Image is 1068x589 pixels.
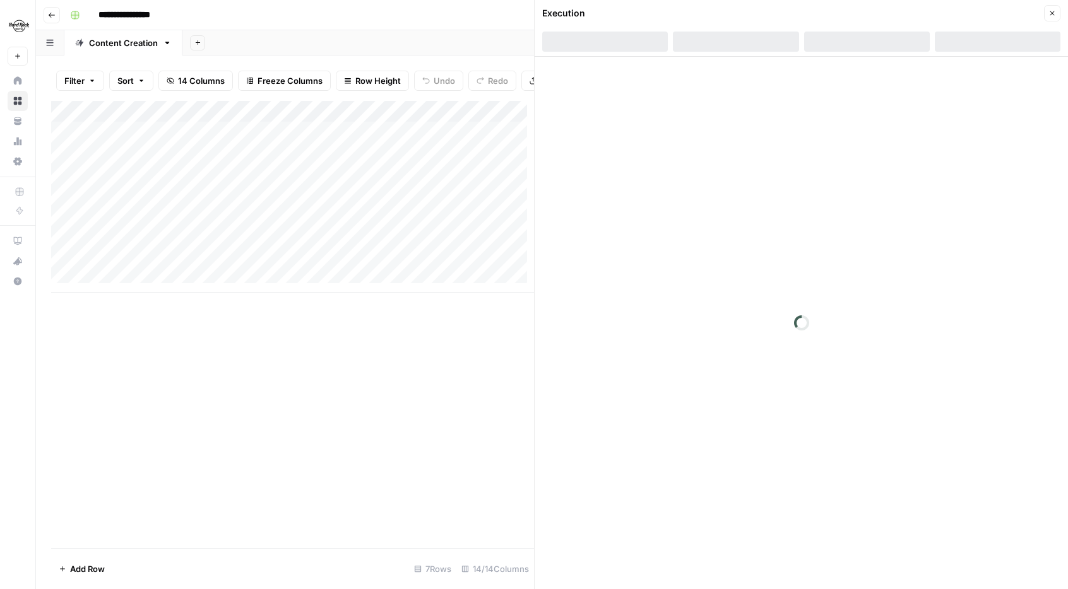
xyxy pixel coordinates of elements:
a: Browse [8,91,28,111]
span: Undo [434,74,455,87]
button: Row Height [336,71,409,91]
button: Filter [56,71,104,91]
button: Undo [414,71,463,91]
span: Sort [117,74,134,87]
a: Content Creation [64,30,182,55]
button: 14 Columns [158,71,233,91]
button: Sort [109,71,153,91]
div: Content Creation [89,37,158,49]
img: Hard Rock Digital Logo [8,15,30,37]
button: Add Row [51,559,112,579]
a: Your Data [8,111,28,131]
div: 14/14 Columns [456,559,534,579]
div: Execution [542,7,585,20]
span: Filter [64,74,85,87]
a: Home [8,71,28,91]
span: Add Row [70,563,105,575]
div: What's new? [8,252,27,271]
button: Workspace: Hard Rock Digital [8,10,28,42]
span: Redo [488,74,508,87]
button: Redo [468,71,516,91]
span: Row Height [355,74,401,87]
a: Settings [8,151,28,172]
span: 14 Columns [178,74,225,87]
button: Help + Support [8,271,28,291]
span: Freeze Columns [258,74,323,87]
button: What's new? [8,251,28,271]
a: Usage [8,131,28,151]
button: Freeze Columns [238,71,331,91]
a: AirOps Academy [8,231,28,251]
div: 7 Rows [409,559,456,579]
